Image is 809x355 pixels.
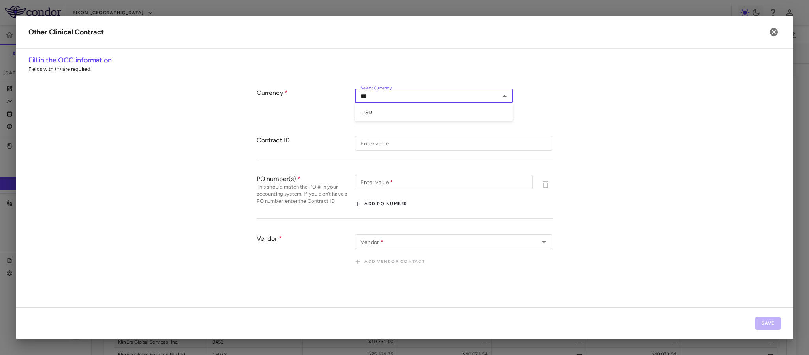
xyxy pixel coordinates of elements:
button: Close [499,91,510,102]
label: Select Currency [360,85,392,92]
div: Contract ID [257,136,355,151]
p: This should match the PO # in your accounting system. If you don’t have a PO number, enter the Co... [257,183,355,205]
h6: Fill in the OCC information [28,55,781,66]
button: Add PO number [355,198,407,210]
p: Fields with (*) are required. [28,66,781,73]
div: Currency [257,89,355,112]
div: Other Clinical Contract [28,27,104,38]
button: Open [539,236,550,247]
div: PO number(s) [257,175,355,183]
li: USD [355,107,513,119]
div: Vendor [257,234,355,268]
